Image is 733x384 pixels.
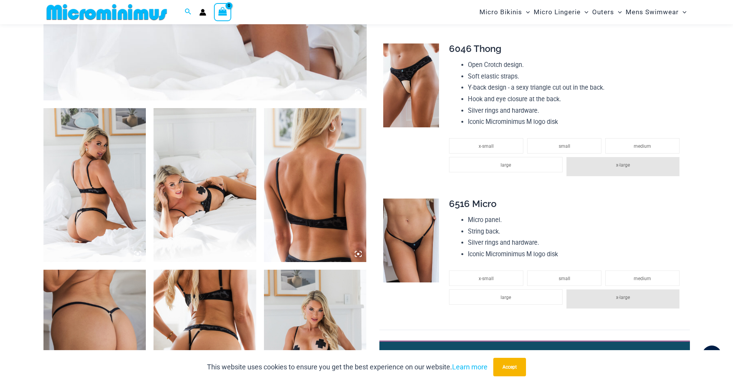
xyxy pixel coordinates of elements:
[501,162,511,168] span: large
[479,276,494,281] span: x-small
[590,2,624,22] a: OutersMenu ToggleMenu Toggle
[478,2,532,22] a: Micro BikinisMenu ToggleMenu Toggle
[493,358,526,376] button: Accept
[532,2,590,22] a: Micro LingerieMenu ToggleMenu Toggle
[605,138,680,154] li: medium
[626,2,679,22] span: Mens Swimwear
[501,295,511,300] span: large
[383,199,439,282] img: Nights Fall Silver Leopard 6516 Micro
[214,3,232,21] a: View Shopping Cart, empty
[185,7,192,17] a: Search icon link
[624,2,688,22] a: Mens SwimwearMenu ToggleMenu Toggle
[449,270,523,286] li: x-small
[468,82,683,93] li: Y-back design - a sexy triangle cut out in the back.
[468,59,683,71] li: Open Crotch design.
[566,157,680,176] li: x-large
[154,108,256,262] img: Nights Fall Silver Leopard 1036 Bra 6046 Thong
[449,157,562,172] li: large
[383,43,439,127] img: Nights Fall Silver Leopard 6046 Thong
[522,2,530,22] span: Menu Toggle
[476,1,690,23] nav: Site Navigation
[468,105,683,117] li: Silver rings and hardware.
[468,116,683,128] li: Iconic Microminimus M logo disk
[468,214,683,226] li: Micro panel.
[527,270,601,286] li: small
[468,226,683,237] li: String back.
[634,144,651,149] span: medium
[468,237,683,249] li: Silver rings and hardware.
[468,93,683,105] li: Hook and eye closure at the back.
[449,289,562,305] li: large
[479,2,522,22] span: Micro Bikinis
[449,198,496,209] span: 6516 Micro
[614,2,622,22] span: Menu Toggle
[616,162,630,168] span: x-large
[199,9,206,16] a: Account icon link
[534,2,581,22] span: Micro Lingerie
[43,108,146,262] img: Nights Fall Silver Leopard 1036 Bra 6046 Thong
[264,108,367,262] img: Nights Fall Silver Leopard 1036 Bra
[592,2,614,22] span: Outers
[207,361,488,373] p: This website uses cookies to ensure you get the best experience on our website.
[452,363,488,371] a: Learn more
[616,295,630,300] span: x-large
[605,270,680,286] li: medium
[566,289,680,309] li: x-large
[468,249,683,260] li: Iconic Microminimus M logo disk
[468,71,683,82] li: Soft elastic straps.
[559,276,570,281] span: small
[634,276,651,281] span: medium
[527,138,601,154] li: small
[679,2,686,22] span: Menu Toggle
[449,138,523,154] li: x-small
[479,144,494,149] span: x-small
[43,3,170,21] img: MM SHOP LOGO FLAT
[559,144,570,149] span: small
[581,2,588,22] span: Menu Toggle
[449,43,501,54] span: 6046 Thong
